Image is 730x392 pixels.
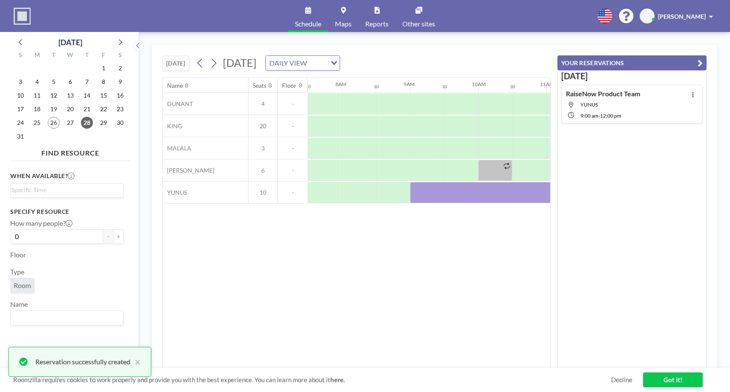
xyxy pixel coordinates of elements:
a: Got it! [643,372,703,387]
span: Maps [335,20,352,27]
span: Monday, August 11, 2025 [31,89,43,101]
input: Search for option [309,58,326,69]
span: Sunday, August 31, 2025 [14,130,26,142]
span: Schedule [295,20,321,27]
div: Reservation successfully created [35,357,130,367]
button: - [103,229,113,244]
span: Thursday, August 21, 2025 [81,103,93,115]
div: 30 [510,84,515,89]
span: Other sites [402,20,435,27]
span: Tuesday, August 19, 2025 [48,103,60,115]
div: Floor [282,82,297,89]
span: 4 [248,100,277,108]
div: Search for option [266,56,340,70]
span: Saturday, August 30, 2025 [114,117,126,129]
span: Thursday, August 14, 2025 [81,89,93,101]
span: 6 [248,167,277,174]
span: Friday, August 15, 2025 [98,89,110,101]
a: here. [330,376,345,383]
div: S [112,50,128,61]
span: [DATE] [223,56,257,69]
button: + [113,229,124,244]
span: Wednesday, August 27, 2025 [64,117,76,129]
span: 20 [248,122,277,130]
label: How many people? [10,219,72,228]
input: Search for option [12,185,118,195]
div: M [29,50,46,61]
span: [PERSON_NAME] [658,13,706,20]
span: Roomzilla requires cookies to work properly and provide you with the best experience. You can lea... [13,376,611,384]
span: Friday, August 22, 2025 [98,103,110,115]
div: S [12,50,29,61]
div: 8AM [335,81,346,87]
span: Wednesday, August 20, 2025 [64,103,76,115]
span: Room [14,281,31,290]
span: DUNANT [163,100,193,108]
span: - [278,167,308,174]
span: 3 [248,144,277,152]
div: [DATE] [58,36,82,48]
span: Thursday, August 28, 2025 [81,117,93,129]
span: Tuesday, August 5, 2025 [48,76,60,88]
span: Friday, August 29, 2025 [98,117,110,129]
label: Type [10,268,24,276]
span: Sunday, August 24, 2025 [14,117,26,129]
span: Friday, August 8, 2025 [98,76,110,88]
span: 9:00 AM [580,112,598,119]
span: Saturday, August 23, 2025 [114,103,126,115]
div: Search for option [11,311,123,325]
div: Search for option [11,184,123,196]
span: DAILY VIEW [268,58,309,69]
span: [PERSON_NAME] [163,167,214,174]
label: Name [10,300,28,308]
span: Saturday, August 2, 2025 [114,62,126,74]
span: Saturday, August 16, 2025 [114,89,126,101]
span: Friday, August 1, 2025 [98,62,110,74]
img: organization-logo [14,8,31,25]
span: 10 [248,189,277,196]
span: Tuesday, August 12, 2025 [48,89,60,101]
span: Sunday, August 17, 2025 [14,103,26,115]
span: - [278,122,308,130]
label: Floor [10,251,26,259]
div: T [46,50,62,61]
span: Reports [365,20,389,27]
div: Seats [253,82,266,89]
span: KING [163,122,182,130]
a: Decline [611,376,632,384]
span: Sunday, August 3, 2025 [14,76,26,88]
div: F [95,50,112,61]
h3: Specify resource [10,208,124,216]
span: - [278,144,308,152]
div: W [62,50,79,61]
span: YUNUS [580,101,598,108]
div: 11AM [540,81,554,87]
div: 30 [374,84,379,89]
span: - [278,189,308,196]
div: 30 [442,84,447,89]
span: Wednesday, August 13, 2025 [64,89,76,101]
h4: RaiseNow Product Team [566,89,640,98]
button: [DATE] [162,56,189,71]
span: Saturday, August 9, 2025 [114,76,126,88]
h4: FIND RESOURCE [10,145,130,157]
div: 30 [306,84,311,89]
div: T [78,50,95,61]
span: 12:00 PM [600,112,621,119]
span: - [278,100,308,108]
span: - [598,112,600,119]
div: 9AM [404,81,415,87]
button: close [130,357,141,367]
div: Name [167,82,183,89]
span: Sunday, August 10, 2025 [14,89,26,101]
span: Tuesday, August 26, 2025 [48,117,60,129]
span: Wednesday, August 6, 2025 [64,76,76,88]
div: 10AM [472,81,486,87]
span: MALALA [163,144,191,152]
span: Monday, August 4, 2025 [31,76,43,88]
input: Search for option [12,312,118,323]
span: YUNUS [163,189,187,196]
span: Thursday, August 7, 2025 [81,76,93,88]
button: YOUR RESERVATIONS [557,55,707,70]
span: Monday, August 18, 2025 [31,103,43,115]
